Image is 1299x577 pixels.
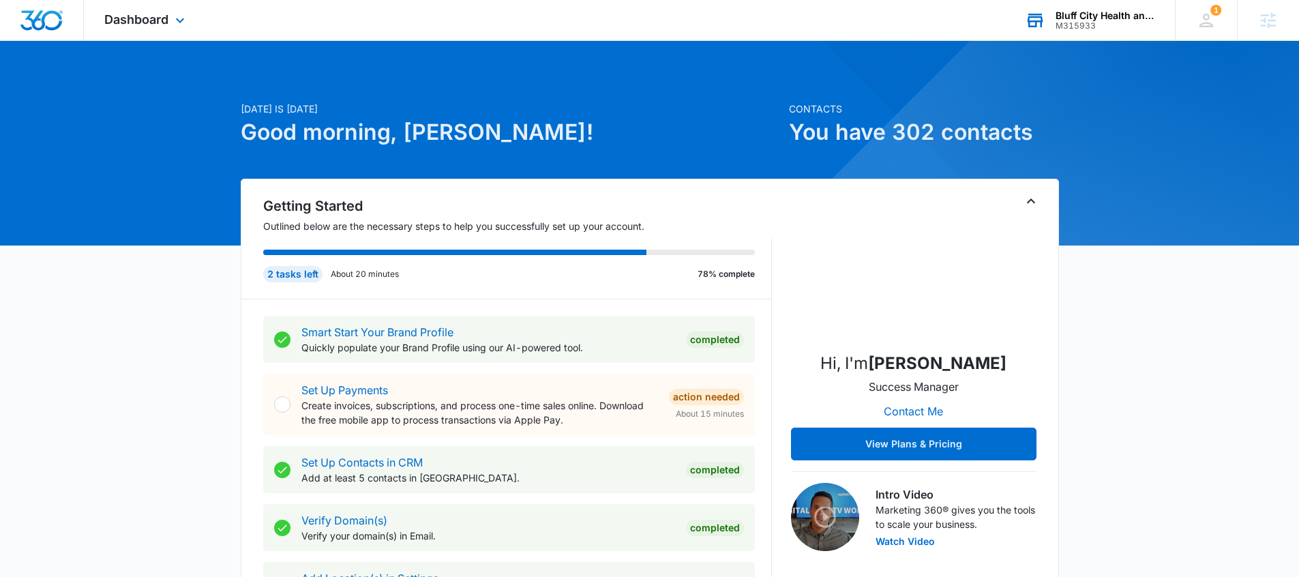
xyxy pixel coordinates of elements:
h3: Intro Video [876,486,1036,503]
p: Contacts [789,102,1059,116]
img: Intro Video [791,483,859,551]
div: 2 tasks left [263,266,323,282]
a: Set Up Payments [301,383,388,397]
button: Contact Me [870,395,957,428]
div: notifications count [1210,5,1221,16]
p: Verify your domain(s) in Email. [301,529,675,543]
p: Create invoices, subscriptions, and process one-time sales online. Download the free mobile app t... [301,398,658,427]
span: About 15 minutes [676,408,744,420]
p: Hi, I'm [820,351,1006,376]
strong: [PERSON_NAME] [868,353,1006,373]
div: Completed [686,462,744,478]
p: About 20 minutes [331,268,399,280]
span: Dashboard [104,12,168,27]
h1: Good morning, [PERSON_NAME]! [241,116,781,149]
img: Cole Rouse [846,204,982,340]
p: 78% complete [698,268,755,280]
button: Toggle Collapse [1023,193,1039,209]
div: account name [1056,10,1155,21]
h2: Getting Started [263,196,772,216]
h1: You have 302 contacts [789,116,1059,149]
p: Outlined below are the necessary steps to help you successfully set up your account. [263,219,772,233]
p: [DATE] is [DATE] [241,102,781,116]
p: Add at least 5 contacts in [GEOGRAPHIC_DATA]. [301,471,675,485]
button: Watch Video [876,537,935,546]
div: Action Needed [669,389,744,405]
span: 1 [1210,5,1221,16]
p: Quickly populate your Brand Profile using our AI-powered tool. [301,340,675,355]
div: account id [1056,21,1155,31]
p: Marketing 360® gives you the tools to scale your business. [876,503,1036,531]
div: Completed [686,331,744,348]
div: Completed [686,520,744,536]
p: Success Manager [869,379,959,395]
button: View Plans & Pricing [791,428,1036,460]
a: Set Up Contacts in CRM [301,456,423,469]
a: Verify Domain(s) [301,514,387,527]
a: Smart Start Your Brand Profile [301,325,453,339]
